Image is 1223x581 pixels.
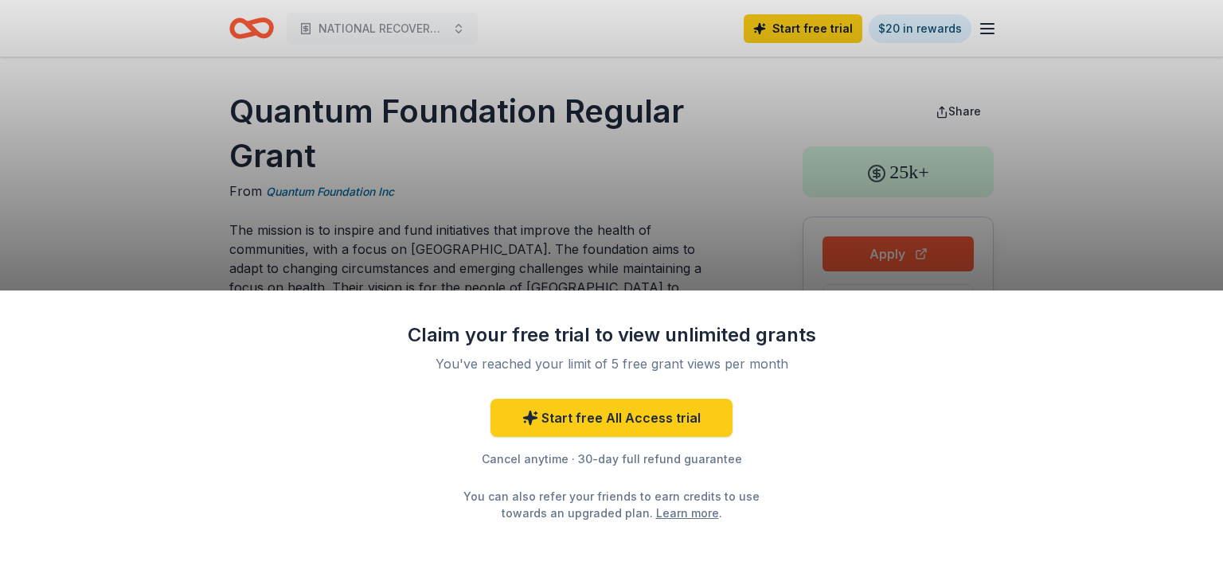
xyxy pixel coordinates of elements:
[424,354,799,373] div: You've reached your limit of 5 free grant views per month
[404,450,819,469] div: Cancel anytime · 30-day full refund guarantee
[449,488,774,521] div: You can also refer your friends to earn credits to use towards an upgraded plan. .
[656,505,719,521] a: Learn more
[490,399,733,437] a: Start free All Access trial
[404,322,819,348] div: Claim your free trial to view unlimited grants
